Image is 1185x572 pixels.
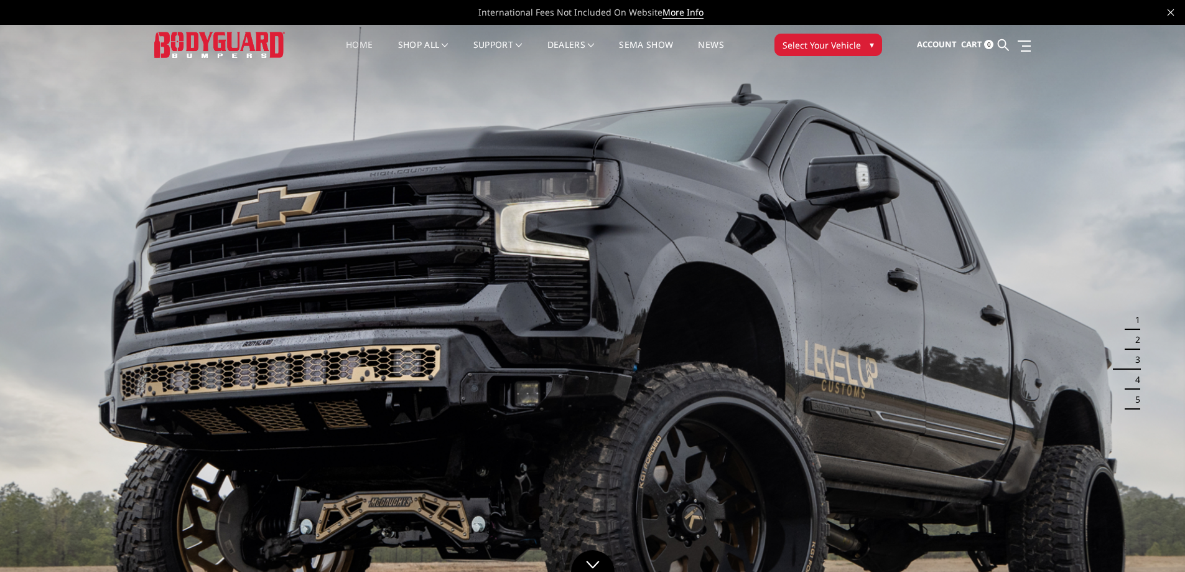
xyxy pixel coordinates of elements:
button: 5 of 5 [1128,390,1140,410]
span: Select Your Vehicle [783,39,861,52]
a: Support [473,40,523,65]
span: Account [917,39,957,50]
iframe: Chat Widget [1123,512,1185,572]
button: 2 of 5 [1128,330,1140,350]
a: Account [917,28,957,62]
a: Dealers [547,40,595,65]
span: ▾ [870,38,874,51]
a: More Info [662,6,704,19]
span: 0 [984,40,993,49]
button: 4 of 5 [1128,370,1140,390]
button: 3 of 5 [1128,350,1140,370]
a: Cart 0 [961,28,993,62]
a: shop all [398,40,448,65]
a: SEMA Show [619,40,673,65]
span: Cart [961,39,982,50]
a: News [698,40,723,65]
a: Click to Down [571,550,615,572]
a: Home [346,40,373,65]
img: BODYGUARD BUMPERS [154,32,285,57]
button: Select Your Vehicle [774,34,882,56]
button: 1 of 5 [1128,310,1140,330]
